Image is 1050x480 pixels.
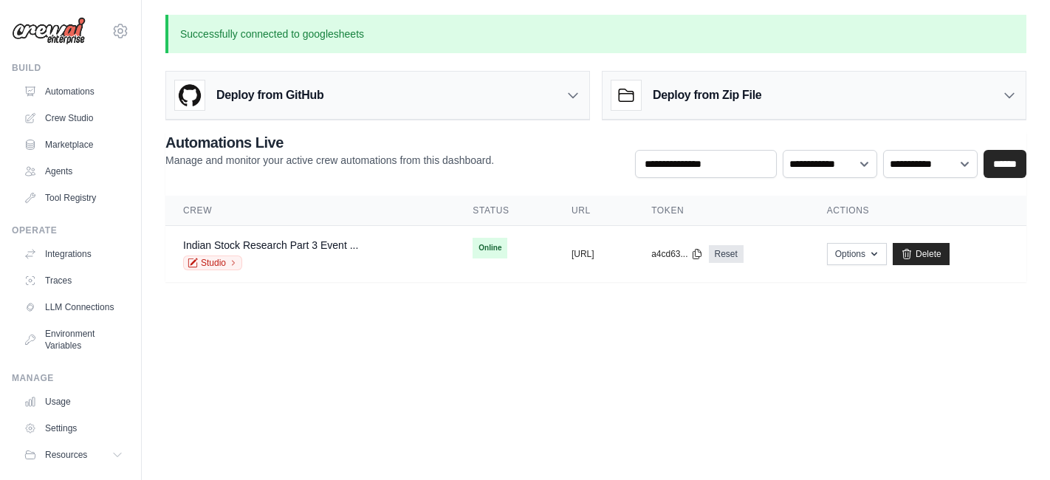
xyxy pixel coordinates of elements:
a: Studio [183,256,242,270]
a: Settings [18,416,129,440]
a: Delete [893,243,950,265]
a: Marketplace [18,133,129,157]
th: Status [455,196,554,226]
h3: Deploy from Zip File [653,86,761,104]
p: Manage and monitor your active crew automations from this dashboard. [165,153,494,168]
a: LLM Connections [18,295,129,319]
a: Reset [709,245,744,263]
img: Logo [12,17,86,45]
div: Operate [12,224,129,236]
div: Manage [12,372,129,384]
th: Crew [165,196,455,226]
a: Indian Stock Research Part 3 Event ... [183,239,358,251]
button: Resources [18,443,129,467]
span: Online [473,238,507,258]
a: Environment Variables [18,322,129,357]
th: Actions [809,196,1026,226]
button: Options [827,243,887,265]
a: Agents [18,160,129,183]
h2: Automations Live [165,132,494,153]
div: Build [12,62,129,74]
th: URL [554,196,634,226]
a: Usage [18,390,129,414]
img: GitHub Logo [175,80,205,110]
span: Resources [45,449,87,461]
th: Token [634,196,809,226]
a: Traces [18,269,129,292]
a: Tool Registry [18,186,129,210]
button: a4cd63... [651,248,702,260]
a: Automations [18,80,129,103]
a: Crew Studio [18,106,129,130]
p: Successfully connected to googlesheets [165,15,1026,53]
a: Integrations [18,242,129,266]
h3: Deploy from GitHub [216,86,323,104]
